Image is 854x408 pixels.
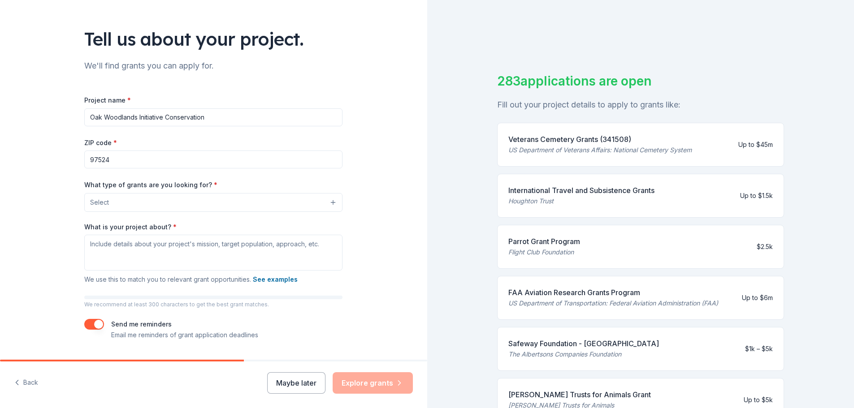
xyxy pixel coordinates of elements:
[84,138,117,147] label: ZIP code
[745,344,773,354] div: $1k – $5k
[497,98,784,112] div: Fill out your project details to apply to grants like:
[508,185,655,196] div: International Travel and Subsistence Grants
[740,190,773,201] div: Up to $1.5k
[253,274,298,285] button: See examples
[84,301,342,308] p: We recommend at least 300 characters to get the best grant matches.
[84,180,217,189] label: What type of grants are you looking for?
[757,241,773,252] div: $2.5k
[84,275,298,283] span: We use this to match you to relevant grant opportunities.
[508,196,655,206] div: Houghton Trust
[508,134,692,145] div: Veterans Cemetery Grants (341508)
[84,193,342,212] button: Select
[742,292,773,303] div: Up to $6m
[738,139,773,150] div: Up to $45m
[508,145,692,155] div: US Department of Veterans Affairs: National Cemetery System
[90,197,109,208] span: Select
[111,320,172,328] label: Send me reminders
[84,150,342,168] input: 12345 (U.S. only)
[84,26,342,52] div: Tell us about your project.
[508,338,659,349] div: Safeway Foundation - [GEOGRAPHIC_DATA]
[84,223,177,232] label: What is your project about?
[267,372,325,394] button: Maybe later
[508,298,718,309] div: US Department of Transportation: Federal Aviation Administration (FAA)
[497,72,784,90] div: 283 applications are open
[508,349,659,360] div: The Albertsons Companies Foundation
[14,374,38,392] button: Back
[84,108,342,126] input: After school program
[508,287,718,298] div: FAA Aviation Research Grants Program
[84,59,342,73] div: We'll find grants you can apply for.
[84,96,131,105] label: Project name
[508,247,580,258] div: Flight Club Foundation
[508,389,651,400] div: [PERSON_NAME] Trusts for Animals Grant
[111,330,258,340] p: Email me reminders of grant application deadlines
[744,395,773,405] div: Up to $5k
[508,236,580,247] div: Parrot Grant Program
